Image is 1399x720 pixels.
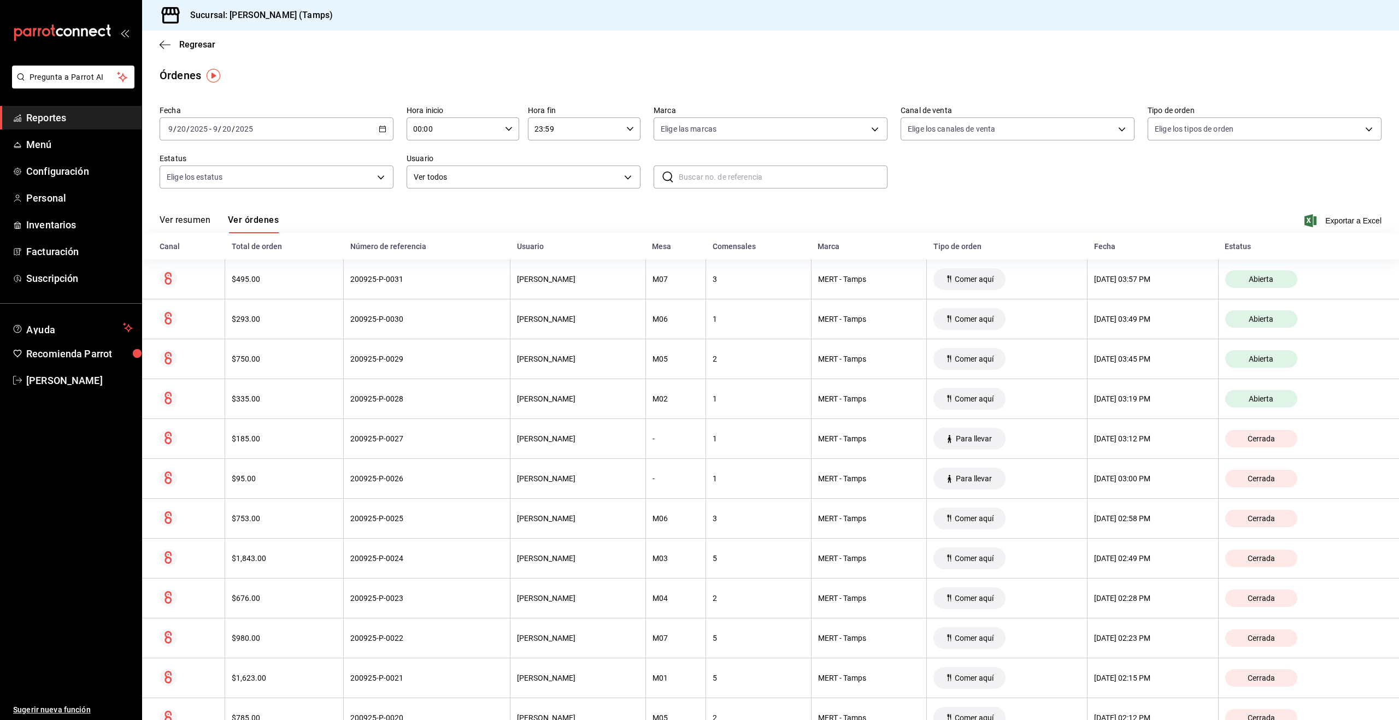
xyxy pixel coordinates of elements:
div: [PERSON_NAME] [517,474,638,483]
div: Comensales [713,242,805,251]
input: ---- [235,125,254,133]
div: 5 [713,634,804,642]
div: [PERSON_NAME] [517,514,638,523]
div: $495.00 [232,275,337,284]
span: - [209,125,211,133]
span: Cerrada [1243,434,1279,443]
div: $95.00 [232,474,337,483]
div: MERT - Tamps [818,275,920,284]
div: [DATE] 03:12 PM [1094,434,1212,443]
div: M06 [653,315,699,323]
div: 200925-P-0025 [350,514,503,523]
span: Reportes [26,110,133,125]
span: Comer aquí [950,674,998,682]
div: $753.00 [232,514,337,523]
button: Tooltip marker [207,69,220,82]
div: M01 [653,674,699,682]
span: Abierta [1244,355,1278,363]
input: ---- [190,125,208,133]
div: [DATE] 03:57 PM [1094,275,1212,284]
span: Comer aquí [950,275,998,284]
span: Cerrada [1243,554,1279,563]
span: Cerrada [1243,674,1279,682]
span: Elige los canales de venta [908,123,995,134]
span: Elige los estatus [167,172,222,182]
span: Ayuda [26,321,119,334]
div: Canal [160,242,219,251]
div: M05 [653,355,699,363]
div: [DATE] 02:15 PM [1094,674,1212,682]
div: 1 [713,394,804,403]
button: Regresar [160,39,215,50]
div: M07 [653,634,699,642]
div: [DATE] 03:00 PM [1094,474,1212,483]
div: 2 [713,355,804,363]
span: Suscripción [26,271,133,286]
label: Canal de venta [901,107,1135,114]
a: Pregunta a Parrot AI [8,79,134,91]
div: $335.00 [232,394,337,403]
div: 5 [713,554,804,563]
div: $750.00 [232,355,337,363]
span: Personal [26,191,133,205]
div: Mesa [652,242,699,251]
span: Exportar a Excel [1307,214,1382,227]
label: Hora fin [528,107,640,114]
span: / [186,125,190,133]
div: [DATE] 02:28 PM [1094,594,1212,603]
span: Ver todos [414,172,620,183]
div: 200925-P-0027 [350,434,503,443]
button: Pregunta a Parrot AI [12,66,134,88]
div: $980.00 [232,634,337,642]
div: 1 [713,315,804,323]
span: Recomienda Parrot [26,346,133,361]
span: / [173,125,177,133]
div: $293.00 [232,315,337,323]
div: $1,623.00 [232,674,337,682]
div: 200925-P-0021 [350,674,503,682]
div: Total de orden [232,242,337,251]
span: Comer aquí [950,514,998,523]
div: Marca [818,242,920,251]
div: Órdenes [160,67,201,84]
div: 1 [713,474,804,483]
span: Cerrada [1243,474,1279,483]
span: Pregunta a Parrot AI [30,72,117,83]
label: Fecha [160,107,393,114]
input: Buscar no. de referencia [679,166,887,188]
div: Número de referencia [350,242,504,251]
div: MERT - Tamps [818,594,920,603]
span: Abierta [1244,394,1278,403]
span: Configuración [26,164,133,179]
label: Tipo de orden [1148,107,1382,114]
div: 200925-P-0030 [350,315,503,323]
input: -- [168,125,173,133]
div: [PERSON_NAME] [517,394,638,403]
button: Ver órdenes [228,215,279,233]
span: Comer aquí [950,394,998,403]
div: [PERSON_NAME] [517,634,638,642]
div: M06 [653,514,699,523]
span: Cerrada [1243,514,1279,523]
span: Abierta [1244,275,1278,284]
div: 3 [713,514,804,523]
div: [PERSON_NAME] [517,554,638,563]
div: 200925-P-0024 [350,554,503,563]
div: [DATE] 02:49 PM [1094,554,1212,563]
input: -- [222,125,232,133]
div: MERT - Tamps [818,514,920,523]
span: Elige las marcas [661,123,716,134]
div: $185.00 [232,434,337,443]
div: 3 [713,275,804,284]
div: - [653,474,699,483]
span: Comer aquí [950,634,998,642]
span: / [232,125,235,133]
div: MERT - Tamps [818,554,920,563]
div: [DATE] 02:23 PM [1094,634,1212,642]
span: / [218,125,221,133]
div: [PERSON_NAME] [517,275,638,284]
div: MERT - Tamps [818,674,920,682]
button: open_drawer_menu [120,28,129,37]
input: -- [213,125,218,133]
div: 2 [713,594,804,603]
